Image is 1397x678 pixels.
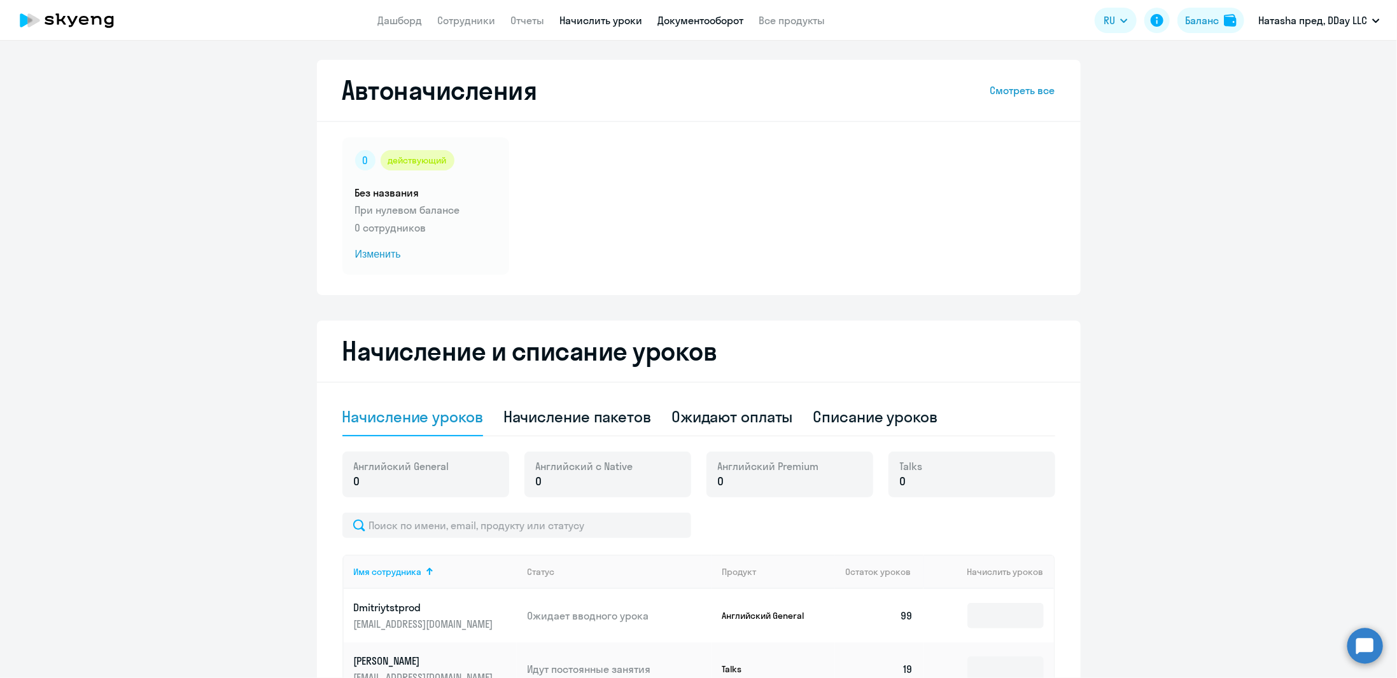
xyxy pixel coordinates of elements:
p: 0 сотрудников [355,220,496,235]
div: Начисление пакетов [503,406,651,427]
span: 0 [354,473,360,490]
a: Сотрудники [437,14,495,27]
span: 0 [536,473,542,490]
p: При нулевом балансе [355,202,496,218]
p: [PERSON_NAME] [354,654,496,668]
button: Балансbalance [1177,8,1244,33]
div: Имя сотрудника [354,566,422,578]
a: Смотреть все [990,83,1055,98]
div: Списание уроков [813,406,938,427]
h5: Без названия [355,186,496,200]
div: Имя сотрудника [354,566,517,578]
span: Изменить [355,247,496,262]
a: Документооборот [657,14,743,27]
h2: Автоначисления [342,75,537,106]
span: Английский с Native [536,459,633,473]
button: Натаsha пред, DDay LLC [1252,5,1386,36]
p: Ожидает вводного урока [527,609,712,623]
span: 0 [718,473,724,490]
p: Натаsha пред, DDay LLC [1258,13,1367,28]
div: Остаток уроков [845,566,924,578]
th: Начислить уроков [923,555,1053,589]
span: RU [1104,13,1115,28]
div: Начисление уроков [342,406,483,427]
a: Dmitriytstprod[EMAIL_ADDRESS][DOMAIN_NAME] [354,600,517,631]
h2: Начисление и списание уроков [342,336,1055,366]
div: Статус [527,566,554,578]
a: Начислить уроки [559,14,642,27]
span: Talks [900,459,923,473]
a: Отчеты [510,14,544,27]
p: Идут постоянные занятия [527,662,712,676]
p: [EMAIL_ADDRESS][DOMAIN_NAME] [354,617,496,631]
img: balance [1224,14,1237,27]
div: Баланс [1185,13,1219,28]
td: 99 [835,589,924,642]
p: Talks [722,663,817,675]
p: Dmitriytstprod [354,600,496,614]
span: 0 [900,473,906,490]
span: Английский General [354,459,449,473]
a: Все продукты [759,14,825,27]
button: RU [1095,8,1137,33]
div: Ожидают оплаты [671,406,793,427]
div: Продукт [722,566,835,578]
input: Поиск по имени, email, продукту или статусу [342,513,691,538]
div: Статус [527,566,712,578]
a: Дашборд [377,14,422,27]
div: действующий [381,150,454,170]
span: Английский Premium [718,459,819,473]
p: Английский General [722,610,817,621]
span: Остаток уроков [845,566,911,578]
div: Продукт [722,566,756,578]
